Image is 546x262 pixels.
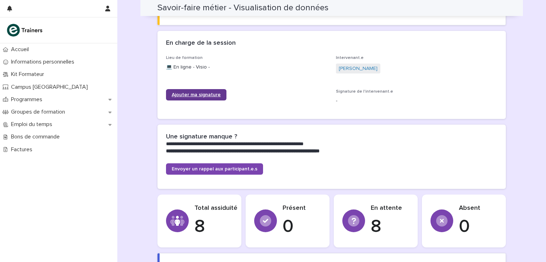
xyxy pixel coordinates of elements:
span: Intervenant.e [336,56,364,60]
p: Total assiduité [194,204,237,212]
p: Kit Formateur [8,71,50,78]
p: Groupes de formation [8,109,71,115]
span: Signature de l'intervenant.e [336,89,393,94]
p: 0 [459,216,497,238]
p: Informations personnelles [8,59,80,65]
p: Présent [283,204,321,212]
p: Absent [459,204,497,212]
p: - [336,97,497,105]
p: 💻 En ligne - Visio - [166,64,327,71]
a: Ajouter ma signature [166,89,226,100]
a: [PERSON_NAME] [339,65,378,72]
h2: Savoir-faire métier - Visualisation de données [157,3,328,13]
h2: En charge de la session [166,39,236,47]
span: Ajouter ma signature [172,92,221,97]
p: 8 [371,216,409,238]
p: 0 [283,216,321,238]
p: Campus [GEOGRAPHIC_DATA] [8,84,93,91]
p: Emploi du temps [8,121,58,128]
p: Programmes [8,96,48,103]
a: Envoyer un rappel aux participant.e.s [166,163,263,175]
span: Lieu de formation [166,56,203,60]
p: Accueil [8,46,34,53]
p: En attente [371,204,409,212]
img: K0CqGN7SDeD6s4JG8KQk [6,23,45,37]
h2: Une signature manque ? [166,133,237,141]
span: Envoyer un rappel aux participant.e.s [172,167,257,171]
p: Factures [8,146,38,153]
p: 8 [194,216,237,238]
p: Bons de commande [8,133,65,140]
